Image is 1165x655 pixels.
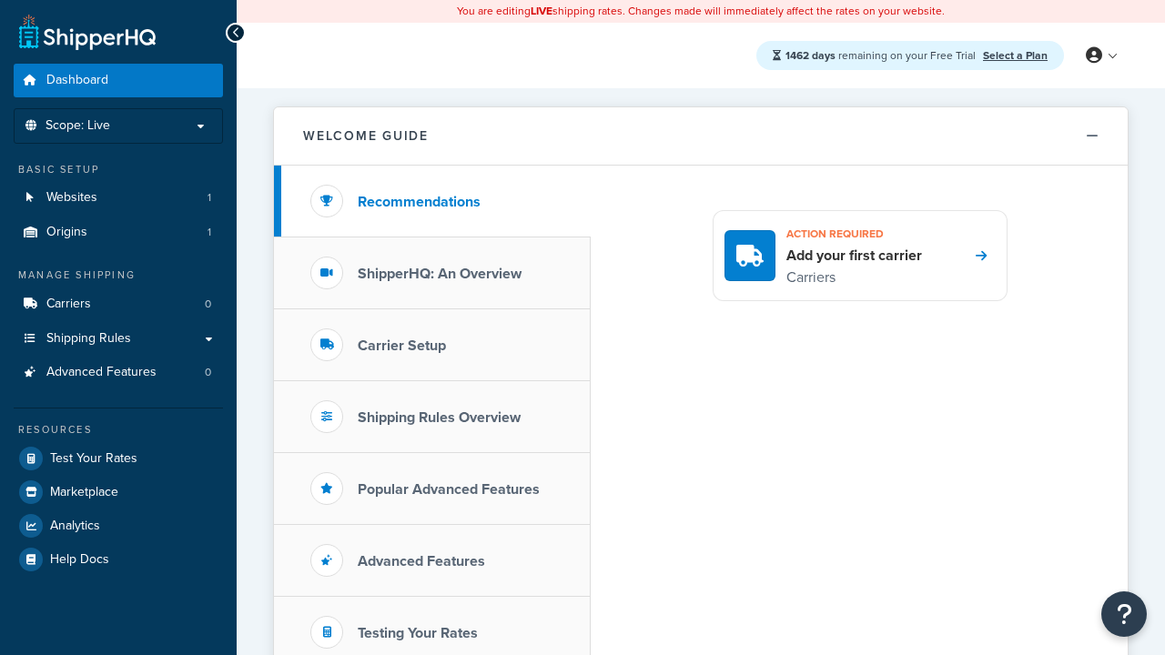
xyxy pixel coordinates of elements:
[303,129,429,143] h2: Welcome Guide
[14,442,223,475] a: Test Your Rates
[14,216,223,249] a: Origins1
[14,162,223,177] div: Basic Setup
[14,356,223,389] li: Advanced Features
[14,509,223,542] a: Analytics
[205,365,211,380] span: 0
[786,246,922,266] h4: Add your first carrier
[14,322,223,356] a: Shipping Rules
[46,73,108,88] span: Dashboard
[46,225,87,240] span: Origins
[46,118,110,134] span: Scope: Live
[14,181,223,215] a: Websites1
[46,365,157,380] span: Advanced Features
[205,297,211,312] span: 0
[14,422,223,438] div: Resources
[358,553,485,569] h3: Advanced Features
[14,64,223,97] a: Dashboard
[14,287,223,321] li: Carriers
[785,47,978,64] span: remaining on your Free Trial
[50,519,100,534] span: Analytics
[983,47,1048,64] a: Select a Plan
[1101,591,1147,637] button: Open Resource Center
[14,267,223,283] div: Manage Shipping
[358,481,540,498] h3: Popular Advanced Features
[46,297,91,312] span: Carriers
[50,485,118,500] span: Marketplace
[785,47,836,64] strong: 1462 days
[358,194,481,210] h3: Recommendations
[14,287,223,321] a: Carriers0
[786,222,922,246] h3: Action required
[358,625,478,641] h3: Testing Your Rates
[14,216,223,249] li: Origins
[46,331,131,347] span: Shipping Rules
[208,225,211,240] span: 1
[14,356,223,389] a: Advanced Features0
[208,190,211,206] span: 1
[531,3,552,19] b: LIVE
[358,266,522,282] h3: ShipperHQ: An Overview
[46,190,97,206] span: Websites
[50,552,109,568] span: Help Docs
[14,181,223,215] li: Websites
[14,543,223,576] a: Help Docs
[358,409,521,426] h3: Shipping Rules Overview
[786,266,922,289] p: Carriers
[14,476,223,509] a: Marketplace
[50,451,137,467] span: Test Your Rates
[358,338,446,354] h3: Carrier Setup
[274,107,1128,166] button: Welcome Guide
